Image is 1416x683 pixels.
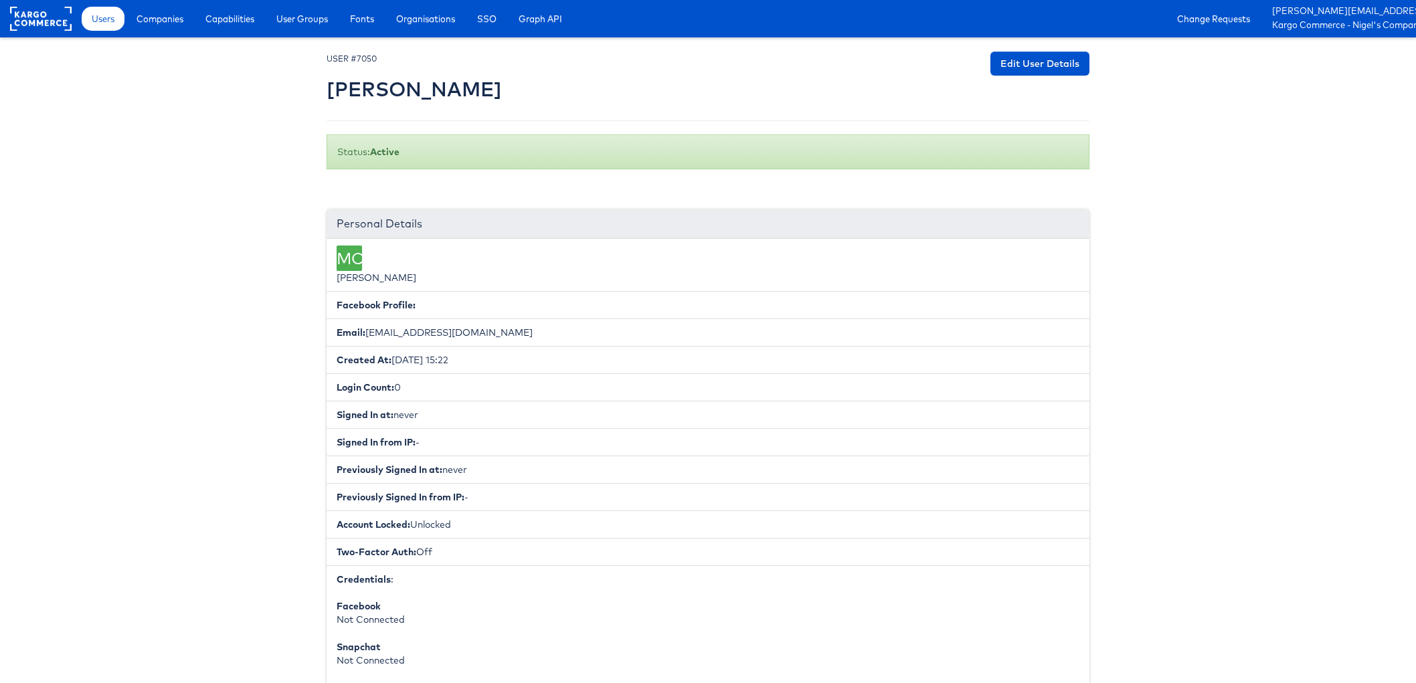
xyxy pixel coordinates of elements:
span: User Groups [276,12,328,25]
li: Off [327,538,1089,566]
b: Two-Factor Auth: [337,546,416,558]
span: Graph API [519,12,562,25]
li: [DATE] 15:22 [327,346,1089,374]
b: Account Locked: [337,518,410,530]
b: Email: [337,326,365,338]
b: Created At: [337,354,391,366]
li: [PERSON_NAME] [327,239,1089,292]
div: MC [337,246,362,271]
span: Fonts [350,12,374,25]
li: [EMAIL_ADDRESS][DOMAIN_NAME] [327,318,1089,347]
b: Facebook Profile: [337,299,416,311]
a: Edit User Details [990,52,1089,76]
span: Capabilities [205,12,254,25]
li: never [327,401,1089,429]
a: Organisations [386,7,465,31]
b: Credentials [337,573,391,585]
a: Users [82,7,124,31]
a: Companies [126,7,193,31]
a: Graph API [509,7,572,31]
b: Previously Signed In from IP: [337,491,464,503]
b: Signed In from IP: [337,436,416,448]
div: Not Connected [337,599,1079,626]
a: Change Requests [1167,7,1260,31]
li: never [327,456,1089,484]
b: Snapchat [337,641,381,653]
b: Facebook [337,600,381,612]
li: Unlocked [327,510,1089,539]
span: Organisations [396,12,455,25]
a: Capabilities [195,7,264,31]
div: Personal Details [327,209,1089,239]
a: Fonts [340,7,384,31]
li: - [327,483,1089,511]
b: Signed In at: [337,409,393,421]
span: SSO [477,12,497,25]
a: Kargo Commerce - Nigel's Company [1272,19,1406,33]
a: [PERSON_NAME][EMAIL_ADDRESS][DOMAIN_NAME] [1272,5,1406,19]
b: Active [370,146,400,158]
a: SSO [467,7,507,31]
div: Status: [327,134,1089,169]
small: USER #7050 [327,54,377,64]
li: 0 [327,373,1089,401]
span: Companies [137,12,183,25]
span: Users [92,12,114,25]
div: Not Connected [337,640,1079,667]
h2: [PERSON_NAME] [327,78,502,100]
a: User Groups [266,7,338,31]
li: - [327,428,1089,456]
b: Login Count: [337,381,394,393]
b: Previously Signed In at: [337,464,442,476]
